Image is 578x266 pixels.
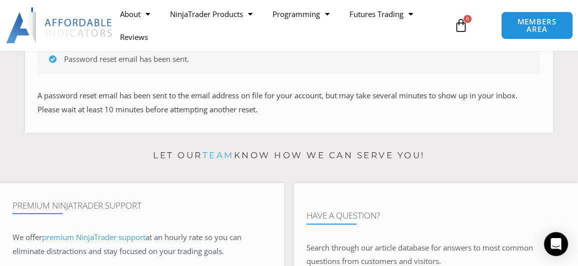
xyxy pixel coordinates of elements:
[544,232,568,256] div: Open Intercom Messenger
[110,25,158,48] a: Reviews
[12,232,241,256] span: at an hourly rate so you can eliminate distractions and stay focused on your trading goals.
[12,232,42,242] span: We offer
[42,232,145,242] a: premium NinjaTrader support
[37,43,540,74] div: Password reset email has been sent.
[110,2,451,48] nav: Menu
[110,2,160,25] a: About
[439,11,483,40] a: 0
[339,2,423,25] a: Futures Trading
[12,201,271,211] h4: Premium NinjaTrader Support
[501,11,573,39] a: MEMBERS AREA
[262,2,339,25] a: Programming
[306,211,565,221] h4: Have A Question?
[6,7,113,43] img: LogoAI | Affordable Indicators – NinjaTrader
[511,18,562,33] span: MEMBERS AREA
[37,89,540,117] p: A password reset email has been sent to the email address on file for your account, but may take ...
[160,2,262,25] a: NinjaTrader Products
[463,15,471,23] span: 0
[202,150,234,160] a: team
